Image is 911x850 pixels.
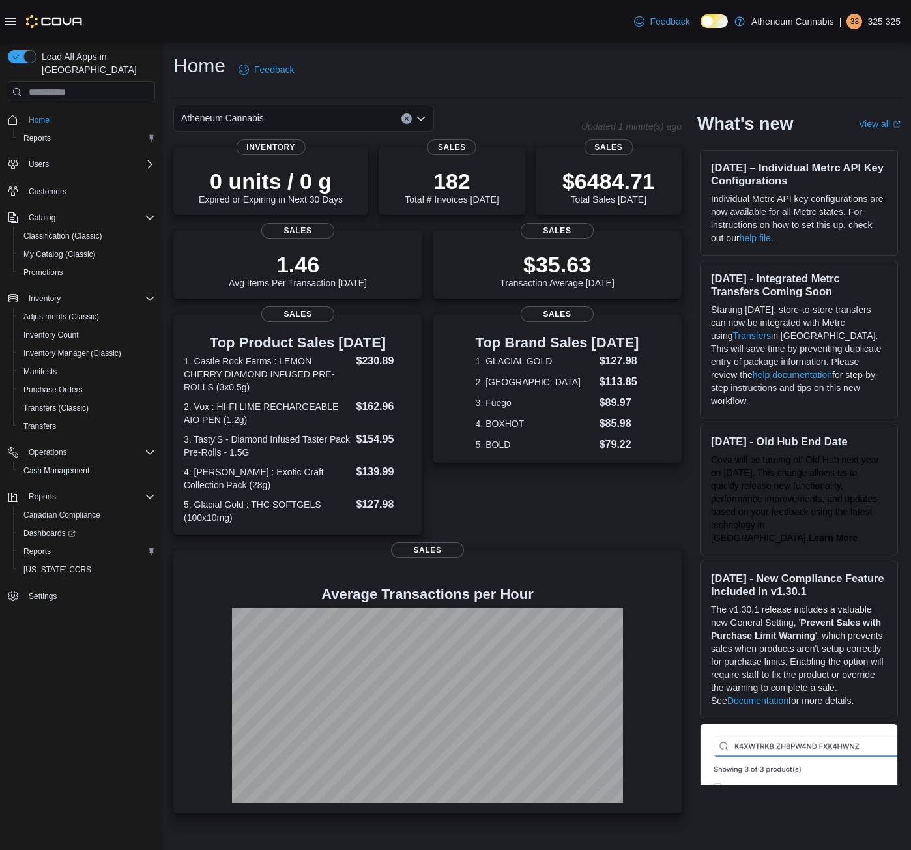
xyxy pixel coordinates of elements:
a: Customers [23,184,72,199]
a: Reports [18,130,56,146]
p: 0 units / 0 g [199,168,343,194]
p: Starting [DATE], store-to-store transfers can now be integrated with Metrc using in [GEOGRAPHIC_D... [711,303,887,407]
button: Reports [13,129,160,147]
a: Adjustments (Classic) [18,309,104,325]
a: Canadian Compliance [18,507,106,523]
span: Purchase Orders [18,382,155,398]
span: Operations [29,447,67,458]
button: [US_STATE] CCRS [13,561,160,579]
p: 325 325 [867,14,901,29]
button: Transfers [13,417,160,435]
dd: $162.96 [356,399,412,415]
span: Adjustments (Classic) [23,312,99,322]
button: Cash Management [13,462,160,480]
span: Transfers (Classic) [23,403,89,413]
span: Sales [261,306,334,322]
button: Reports [13,542,160,561]
dt: 1. Castle Rock Farms : LEMON CHERRY DIAMOND INFUSED PRE-ROLLS (3x0.5g) [184,355,351,394]
span: Canadian Compliance [18,507,155,523]
a: Documentation [727,696,788,706]
a: help documentation [753,370,832,380]
h1: Home [173,53,225,79]
dd: $139.99 [356,464,412,480]
span: Sales [391,542,464,558]
dd: $230.89 [356,353,412,369]
a: Learn More [809,533,858,543]
a: help file [740,233,771,243]
div: Expired or Expiring in Next 30 Days [199,168,343,205]
span: Transfers [23,421,56,432]
a: Feedback [233,57,299,83]
div: Total # Invoices [DATE] [405,168,499,205]
button: Transfers (Classic) [13,399,160,417]
button: Catalog [3,209,160,227]
a: Classification (Classic) [18,228,108,244]
button: Inventory [3,289,160,308]
span: Inventory Manager (Classic) [23,348,121,359]
span: Users [29,159,49,169]
a: Home [23,112,55,128]
button: Inventory Count [13,326,160,344]
button: Inventory [23,291,66,306]
span: Dashboards [23,528,76,538]
span: Inventory [29,293,61,304]
h3: [DATE] - New Compliance Feature Included in v1.30.1 [711,572,887,598]
span: Reports [23,489,155,505]
span: Inventory [23,291,155,306]
button: Classification (Classic) [13,227,160,245]
span: [US_STATE] CCRS [23,564,91,575]
a: Promotions [18,265,68,280]
span: Catalog [29,212,55,223]
button: Customers [3,181,160,200]
span: Home [29,115,50,125]
h3: [DATE] - Integrated Metrc Transfers Coming Soon [711,272,887,298]
button: Operations [3,443,160,462]
span: Classification (Classic) [23,231,102,241]
span: Inventory Count [23,330,79,340]
span: Customers [23,183,155,199]
button: Manifests [13,362,160,381]
span: Reports [18,130,155,146]
span: My Catalog (Classic) [18,246,155,262]
a: Transfers [732,330,771,341]
span: Sales [584,139,633,155]
span: Reports [23,133,51,143]
button: Users [3,155,160,173]
a: Inventory Manager (Classic) [18,345,126,361]
span: Sales [261,223,334,239]
span: Sales [521,223,594,239]
h3: [DATE] - Old Hub End Date [711,435,887,448]
p: | [839,14,842,29]
button: My Catalog (Classic) [13,245,160,263]
span: Reports [23,546,51,557]
h4: Average Transactions per Hour [184,587,671,602]
dt: 2. Vox : HI-FI LIME RECHARGEABLE AIO PEN (1.2g) [184,400,351,426]
nav: Complex example [8,105,155,639]
button: Canadian Compliance [13,506,160,524]
a: Dashboards [18,525,81,541]
a: Transfers [18,418,61,434]
button: Adjustments (Classic) [13,308,160,326]
button: Operations [23,445,72,460]
span: Promotions [18,265,155,280]
dd: $127.98 [600,353,639,369]
div: Total Sales [DATE] [562,168,655,205]
p: The v1.30.1 release includes a valuable new General Setting, ' ', which prevents sales when produ... [711,603,887,707]
button: Open list of options [416,113,426,124]
dd: $127.98 [356,497,412,512]
div: 325 325 [846,14,862,29]
h3: Top Brand Sales [DATE] [476,335,639,351]
h3: Top Product Sales [DATE] [184,335,412,351]
span: Operations [23,445,155,460]
a: Feedback [629,8,695,35]
a: Transfers (Classic) [18,400,94,416]
span: Inventory Manager (Classic) [18,345,155,361]
a: View allExternal link [859,119,901,129]
button: Reports [23,489,61,505]
span: Catalog [23,210,155,226]
span: Reports [18,544,155,559]
dd: $154.95 [356,432,412,447]
span: Transfers [18,418,155,434]
span: Transfers (Classic) [18,400,155,416]
button: Catalog [23,210,61,226]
